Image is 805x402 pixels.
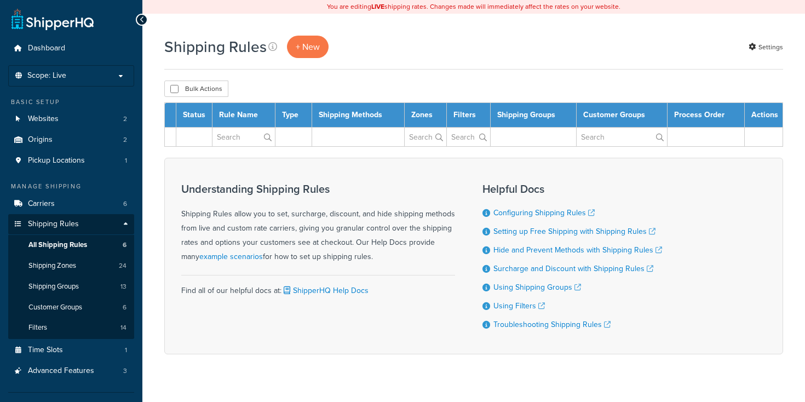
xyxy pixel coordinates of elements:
[212,128,275,146] input: Search
[28,135,53,145] span: Origins
[181,275,455,298] div: Find all of our helpful docs at:
[8,214,134,234] a: Shipping Rules
[120,282,127,291] span: 13
[123,240,127,250] span: 6
[176,103,212,128] th: Status
[8,182,134,191] div: Manage Shipping
[405,103,447,128] th: Zones
[8,235,134,255] li: All Shipping Rules
[8,109,134,129] a: Websites 2
[8,318,134,338] a: Filters 14
[405,128,446,146] input: Search
[447,128,490,146] input: Search
[28,366,94,376] span: Advanced Features
[577,128,667,146] input: Search
[28,261,76,271] span: Shipping Zones
[8,194,134,214] a: Carriers 6
[28,303,82,312] span: Customer Groups
[199,251,263,262] a: example scenarios
[8,130,134,150] a: Origins 2
[8,151,134,171] li: Pickup Locations
[8,277,134,297] li: Shipping Groups
[8,38,134,59] a: Dashboard
[8,318,134,338] li: Filters
[212,103,275,128] th: Rule Name
[28,199,55,209] span: Carriers
[493,263,653,274] a: Surcharge and Discount with Shipping Rules
[577,103,668,128] th: Customer Groups
[120,323,127,332] span: 14
[8,277,134,297] a: Shipping Groups 13
[28,220,79,229] span: Shipping Rules
[447,103,490,128] th: Filters
[8,340,134,360] a: Time Slots 1
[119,261,127,271] span: 24
[123,135,127,145] span: 2
[8,194,134,214] li: Carriers
[28,156,85,165] span: Pickup Locations
[28,346,63,355] span: Time Slots
[8,109,134,129] li: Websites
[28,282,79,291] span: Shipping Groups
[125,346,127,355] span: 1
[123,366,127,376] span: 3
[8,361,134,381] a: Advanced Features 3
[493,319,611,330] a: Troubleshooting Shipping Rules
[493,300,545,312] a: Using Filters
[8,297,134,318] a: Customer Groups 6
[8,340,134,360] li: Time Slots
[12,8,94,30] a: ShipperHQ Home
[745,103,783,128] th: Actions
[8,297,134,318] li: Customer Groups
[749,39,783,55] a: Settings
[123,199,127,209] span: 6
[493,226,656,237] a: Setting up Free Shipping with Shipping Rules
[8,361,134,381] li: Advanced Features
[493,207,595,219] a: Configuring Shipping Rules
[8,256,134,276] a: Shipping Zones 24
[125,156,127,165] span: 1
[668,103,745,128] th: Process Order
[493,244,662,256] a: Hide and Prevent Methods with Shipping Rules
[181,183,455,195] h3: Understanding Shipping Rules
[490,103,577,128] th: Shipping Groups
[275,103,312,128] th: Type
[8,256,134,276] li: Shipping Zones
[8,151,134,171] a: Pickup Locations 1
[312,103,405,128] th: Shipping Methods
[482,183,662,195] h3: Helpful Docs
[28,323,47,332] span: Filters
[28,44,65,53] span: Dashboard
[8,97,134,107] div: Basic Setup
[164,81,228,97] button: Bulk Actions
[28,114,59,124] span: Websites
[8,214,134,339] li: Shipping Rules
[8,130,134,150] li: Origins
[287,36,329,58] p: + New
[493,282,581,293] a: Using Shipping Groups
[181,183,455,264] div: Shipping Rules allow you to set, surcharge, discount, and hide shipping methods from live and cus...
[164,36,267,58] h1: Shipping Rules
[123,303,127,312] span: 6
[8,235,134,255] a: All Shipping Rules 6
[28,240,87,250] span: All Shipping Rules
[123,114,127,124] span: 2
[371,2,384,12] b: LIVE
[27,71,66,81] span: Scope: Live
[281,285,369,296] a: ShipperHQ Help Docs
